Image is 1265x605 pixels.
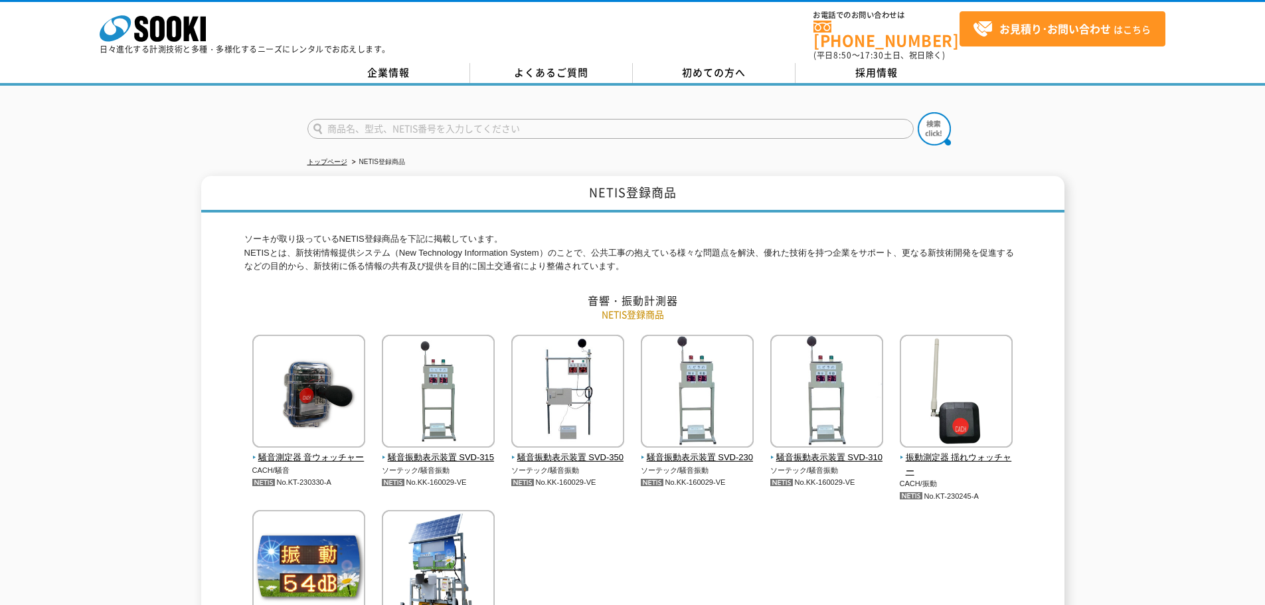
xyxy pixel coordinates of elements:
[382,438,495,465] a: 騒音振動表示装置 SVD-315
[960,11,1165,46] a: お見積り･お問い合わせはこちら
[307,158,347,165] a: トップページ
[641,438,754,465] a: 騒音振動表示装置 SVD-230
[511,451,625,465] span: 騒音振動表示装置 SVD-350
[770,335,883,451] img: 騒音振動表示装置 SVD-310
[796,63,958,83] a: 採用情報
[641,451,754,465] span: 騒音振動表示装置 SVD-230
[252,465,366,476] p: CACH/騒音
[900,438,1013,478] a: 振動測定器 揺れウォッチャー
[641,475,754,489] p: No.KK-160029-VE
[813,49,945,61] span: (平日 ～ 土日、祝日除く)
[511,475,625,489] p: No.KK-160029-VE
[252,475,366,489] p: No.KT-230330-A
[813,11,960,19] span: お電話でのお問い合わせは
[511,438,625,465] a: 騒音振動表示装置 SVD-350
[511,465,625,476] p: ソーテック/騒音振動
[307,63,470,83] a: 企業情報
[252,335,365,451] img: 騒音測定器 音ウォッチャー
[252,451,366,465] span: 騒音測定器 音ウォッチャー
[349,155,405,169] li: NETIS登録商品
[252,438,366,465] a: 騒音測定器 音ウォッチャー
[307,119,914,139] input: 商品名、型式、NETIS番号を入力してください
[813,21,960,48] a: [PHONE_NUMBER]
[900,451,1013,479] span: 振動測定器 揺れウォッチャー
[641,465,754,476] p: ソーテック/騒音振動
[244,294,1021,307] h2: 音響・振動計測器
[100,45,390,53] p: 日々進化する計測技術と多種・多様化するニーズにレンタルでお応えします。
[900,478,1013,489] p: CACH/振動
[770,451,884,465] span: 騒音振動表示装置 SVD-310
[641,335,754,451] img: 騒音振動表示装置 SVD-230
[382,465,495,476] p: ソーテック/騒音振動
[999,21,1111,37] strong: お見積り･お問い合わせ
[770,438,884,465] a: 騒音振動表示装置 SVD-310
[900,489,1013,503] p: No.KT-230245-A
[918,112,951,145] img: btn_search.png
[382,475,495,489] p: No.KK-160029-VE
[833,49,852,61] span: 8:50
[770,465,884,476] p: ソーテック/騒音振動
[244,232,1021,274] p: ソーキが取り扱っているNETIS登録商品を下記に掲載しています。 NETISとは、新技術情報提供システム（New Technology Information System）のことで、公共工事の...
[382,335,495,451] img: 騒音振動表示装置 SVD-315
[860,49,884,61] span: 17:30
[900,335,1013,451] img: 振動測定器 揺れウォッチャー
[633,63,796,83] a: 初めての方へ
[244,307,1021,321] p: NETIS登録商品
[201,176,1064,213] h1: NETIS登録商品
[682,65,746,80] span: 初めての方へ
[470,63,633,83] a: よくあるご質問
[973,19,1151,39] span: はこちら
[382,451,495,465] span: 騒音振動表示装置 SVD-315
[770,475,884,489] p: No.KK-160029-VE
[511,335,624,451] img: 騒音振動表示装置 SVD-350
